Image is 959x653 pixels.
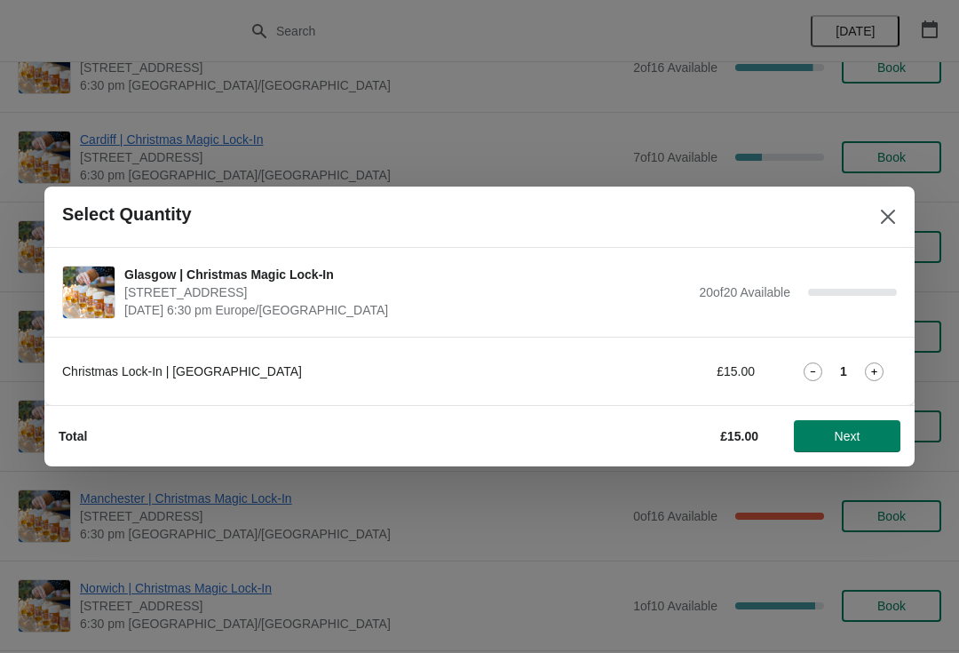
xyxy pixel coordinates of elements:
strong: £15.00 [720,429,758,443]
h2: Select Quantity [62,204,192,225]
span: [STREET_ADDRESS] [124,283,690,301]
span: [DATE] 6:30 pm Europe/[GEOGRAPHIC_DATA] [124,301,690,319]
span: Glasgow | Christmas Magic Lock-In [124,266,690,283]
img: Glasgow | Christmas Magic Lock-In | 215 Byres Road, Glasgow G12 8UD, UK | November 13 | 6:30 pm E... [63,267,115,318]
div: Christmas Lock-In | [GEOGRAPHIC_DATA] [62,362,555,380]
strong: 1 [840,362,847,380]
div: £15.00 [590,362,755,380]
span: 20 of 20 Available [699,285,790,299]
button: Next [794,420,900,452]
button: Close [872,201,904,233]
span: Next [835,429,860,443]
strong: Total [59,429,87,443]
